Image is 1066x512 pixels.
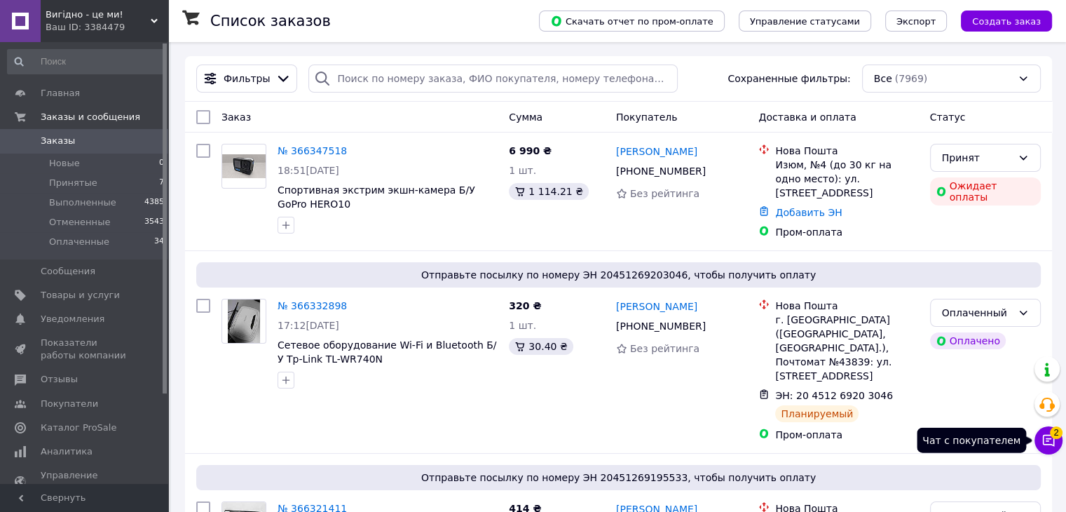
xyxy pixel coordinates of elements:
[942,150,1012,166] div: Принят
[308,65,678,93] input: Поиск по номеру заказа, ФИО покупателя, номеру телефона, Email, номеру накладной
[775,207,842,218] a: Добавить ЭН
[930,112,966,123] span: Статус
[509,338,573,355] div: 30.40 ₴
[942,305,1012,321] div: Оплаченный
[49,196,116,209] span: Выполненные
[509,320,536,331] span: 1 шт.
[41,337,130,362] span: Показатели работы компании
[896,16,936,27] span: Экспорт
[775,428,918,442] div: Пром-оплата
[613,161,709,181] div: [PHONE_NUMBER]
[775,405,859,422] div: Планируемый
[775,225,918,239] div: Пром-оплата
[509,165,536,176] span: 1 шт.
[154,236,164,248] span: 34
[228,299,261,343] img: Фото товару
[930,332,1006,349] div: Оплачено
[41,469,130,494] span: Управление сайтом
[509,300,541,311] span: 320 ₴
[616,299,697,314] a: [PERSON_NAME]
[222,154,266,179] img: Фото товару
[41,445,93,458] span: Аналитика
[46,21,168,34] div: Ваш ID: 3384479
[41,313,104,325] span: Уведомления
[750,16,860,27] span: Управление статусами
[613,316,709,336] div: [PHONE_NUMBER]
[41,87,80,100] span: Главная
[41,111,140,123] span: Заказы и сообщения
[278,339,497,365] a: Сетевое оборудование Wi-Fi и Bluetooth Б/У Tp-Link TL-WR740N
[278,300,347,311] a: № 366332898
[874,72,892,86] span: Все
[278,145,347,156] a: № 366347518
[917,428,1026,453] div: Чат с покупателем
[49,157,80,170] span: Новые
[775,299,918,313] div: Нова Пошта
[630,188,699,199] span: Без рейтинга
[159,157,164,170] span: 0
[775,158,918,200] div: Изюм, №4 (до 30 кг на одно место): ул. [STREET_ADDRESS]
[278,165,339,176] span: 18:51[DATE]
[224,72,270,86] span: Фильтры
[1050,426,1062,439] span: 2
[46,8,151,21] span: Вигiдно - це ми!
[49,177,97,189] span: Принятые
[41,373,78,386] span: Отзывы
[947,15,1052,26] a: Создать заказ
[509,183,589,200] div: 1 114.21 ₴
[616,144,697,159] a: [PERSON_NAME]
[202,471,1035,485] span: Отправьте посылку по номеру ЭН 20451269195533, чтобы получить оплату
[972,16,1041,27] span: Создать заказ
[775,144,918,158] div: Нова Пошта
[630,343,699,354] span: Без рейтинга
[739,11,871,32] button: Управление статусами
[1034,426,1062,454] button: Чат с покупателем2
[550,15,713,27] span: Скачать отчет по пром-оплате
[49,236,109,248] span: Оплаченные
[885,11,947,32] button: Экспорт
[41,265,95,278] span: Сообщения
[221,112,251,123] span: Заказ
[775,313,918,383] div: г. [GEOGRAPHIC_DATA] ([GEOGRAPHIC_DATA], [GEOGRAPHIC_DATA].), Почтомат №43839: ул. [STREET_ADDRESS]
[144,216,164,229] span: 3543
[539,11,725,32] button: Скачать отчет по пром-оплате
[509,145,552,156] span: 6 990 ₴
[7,49,165,74] input: Поиск
[41,135,75,147] span: Заказы
[41,398,98,410] span: Покупатели
[775,390,893,401] span: ЭН: 20 4512 6920 3046
[144,196,164,209] span: 4385
[961,11,1052,32] button: Создать заказ
[509,112,542,123] span: Сумма
[221,144,266,189] a: Фото товару
[159,177,164,189] span: 7
[49,216,110,229] span: Отмененные
[895,73,928,84] span: (7969)
[202,268,1035,282] span: Отправьте посылку по номеру ЭН 20451269203046, чтобы получить оплату
[758,112,856,123] span: Доставка и оплата
[278,320,339,331] span: 17:12[DATE]
[930,177,1041,206] div: Ожидает оплаты
[278,184,475,210] a: Спортивная экстрим экшн-камера Б/У GoPro HERO10
[616,112,678,123] span: Покупатель
[41,289,120,302] span: Товары и услуги
[41,422,116,434] span: Каталог ProSale
[221,299,266,344] a: Фото товару
[727,72,850,86] span: Сохраненные фильтры:
[210,13,331,29] h1: Список заказов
